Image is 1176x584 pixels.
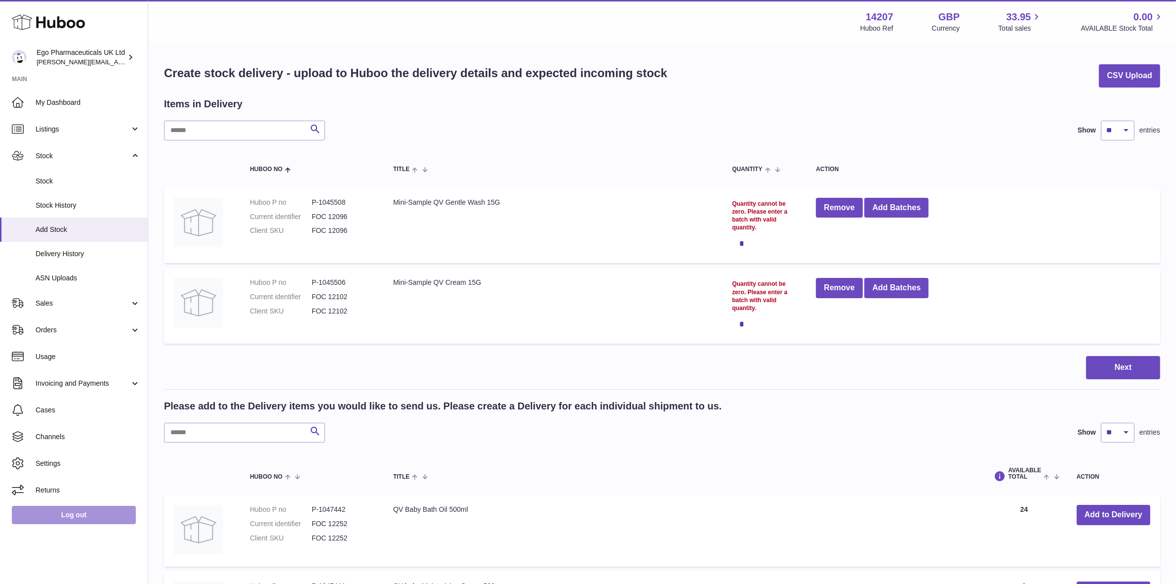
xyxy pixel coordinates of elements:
dt: Current identifier [250,212,312,222]
h2: Please add to the Delivery items you would like to send us. Please create a Delivery for each ind... [164,400,722,413]
span: Sales [36,299,130,308]
span: entries [1139,428,1160,437]
div: Action [1077,474,1150,480]
span: AVAILABLE Total [1008,467,1041,480]
button: Remove [816,198,862,218]
dd: FOC 12252 [312,519,373,529]
span: entries [1139,126,1160,135]
dt: Huboo P no [250,278,312,287]
span: [PERSON_NAME][EMAIL_ADDRESS][PERSON_NAME][DOMAIN_NAME] [37,58,251,66]
dt: Client SKU [250,534,312,543]
span: 33.95 [1006,10,1031,24]
span: AVAILABLE Stock Total [1081,24,1164,33]
dt: Current identifier [250,292,312,302]
dd: P-1047442 [312,505,373,514]
span: Stock History [36,201,140,210]
h2: Items in Delivery [164,97,243,111]
td: 24 [981,495,1066,567]
dd: FOC 12252 [312,534,373,543]
td: Mini-Sample QV Cream 15G [383,268,722,344]
span: Huboo no [250,474,283,480]
span: Quantity [732,166,762,173]
img: jane.bates@egopharm.com [12,50,27,65]
img: QV Baby Bath Oil 500ml [174,505,223,554]
span: Channels [36,432,140,442]
div: Currency [932,24,960,33]
span: Usage [36,352,140,361]
dd: P-1045506 [312,278,373,287]
span: ASN Uploads [36,273,140,283]
dd: FOC 12102 [312,292,373,302]
dd: P-1045508 [312,198,373,207]
img: Mini-Sample QV Cream 15G [174,278,223,327]
span: Huboo no [250,166,283,173]
span: Orders [36,325,130,335]
dt: Client SKU [250,307,312,316]
td: Mini-Sample QV Gentle Wash 15G [383,188,722,264]
span: Stock [36,177,140,186]
dt: Current identifier [250,519,312,529]
span: Total sales [998,24,1042,33]
span: Invoicing and Payments [36,379,130,388]
dt: Huboo P no [250,198,312,207]
span: Add Stock [36,225,140,234]
button: Add to Delivery [1077,505,1150,525]
dt: Huboo P no [250,505,312,514]
strong: GBP [938,10,960,24]
div: Action [816,166,1150,173]
span: Cases [36,405,140,415]
td: QV Baby Bath Oil 500ml [383,495,981,567]
label: Show [1078,126,1096,135]
a: 0.00 AVAILABLE Stock Total [1081,10,1164,33]
div: Quantity cannot be zero. Please enter a batch with valid quantity. [732,280,796,312]
span: Stock [36,151,130,161]
dd: FOC 12102 [312,307,373,316]
div: Huboo Ref [860,24,893,33]
h1: Create stock delivery - upload to Huboo the delivery details and expected incoming stock [164,65,667,81]
div: Quantity cannot be zero. Please enter a batch with valid quantity. [732,200,796,232]
span: Returns [36,486,140,495]
div: Ego Pharmaceuticals UK Ltd [37,48,125,67]
span: Title [393,474,409,480]
dd: FOC 12096 [312,212,373,222]
img: Mini-Sample QV Gentle Wash 15G [174,198,223,247]
button: Next [1086,356,1160,379]
span: Listings [36,125,130,134]
button: CSV Upload [1099,64,1160,88]
a: Log out [12,506,136,524]
button: Add Batches [864,198,929,218]
span: 0.00 [1134,10,1153,24]
strong: 14207 [866,10,893,24]
button: Remove [816,278,862,298]
label: Show [1078,428,1096,437]
span: Title [393,166,409,173]
span: Settings [36,459,140,468]
a: 33.95 Total sales [998,10,1042,33]
dt: Client SKU [250,226,312,235]
button: Add Batches [864,278,929,298]
dd: FOC 12096 [312,226,373,235]
span: Delivery History [36,249,140,259]
span: My Dashboard [36,98,140,107]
